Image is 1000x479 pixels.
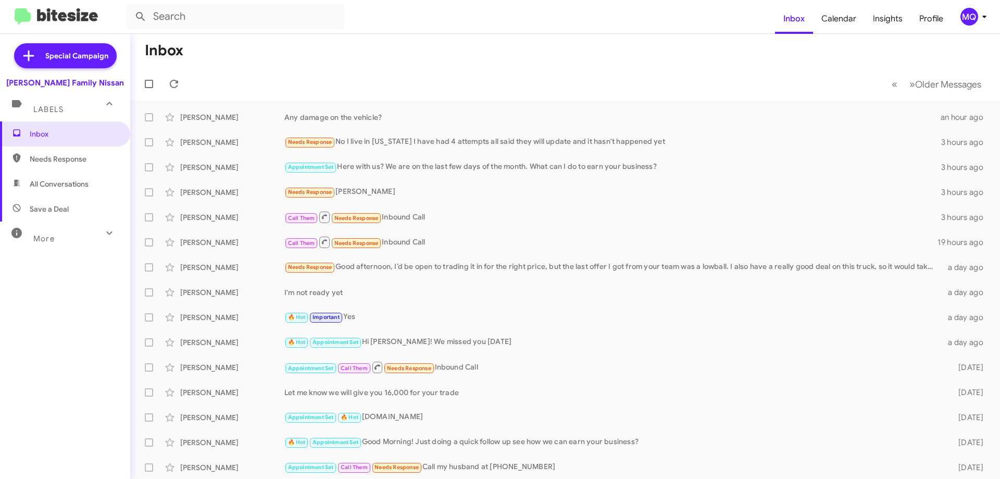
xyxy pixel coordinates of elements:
[45,51,108,61] span: Special Campaign
[180,287,284,298] div: [PERSON_NAME]
[312,314,340,321] span: Important
[374,464,419,471] span: Needs Response
[312,439,358,446] span: Appointment Set
[288,414,334,421] span: Appointment Set
[180,112,284,122] div: [PERSON_NAME]
[180,337,284,348] div: [PERSON_NAME]
[284,311,942,323] div: Yes
[284,461,942,473] div: Call my husband at [PHONE_NUMBER]
[960,8,978,26] div: MQ
[284,336,942,348] div: Hi [PERSON_NAME]! We missed you [DATE]
[341,365,368,372] span: Call Them
[6,78,124,88] div: [PERSON_NAME] Family Nissan
[30,179,89,189] span: All Conversations
[885,73,904,95] button: Previous
[288,439,306,446] span: 🔥 Hot
[284,411,942,423] div: [DOMAIN_NAME]
[180,362,284,373] div: [PERSON_NAME]
[941,212,992,223] div: 3 hours ago
[341,414,358,421] span: 🔥 Hot
[180,137,284,148] div: [PERSON_NAME]
[288,189,332,195] span: Needs Response
[334,215,379,222] span: Needs Response
[288,139,332,145] span: Needs Response
[284,161,941,173] div: Here with us? We are on the last few days of the month. What can I do to earn your business?
[942,362,992,373] div: [DATE]
[892,78,897,91] span: «
[33,234,55,243] span: More
[288,215,315,222] span: Call Them
[865,4,911,34] a: Insights
[284,287,942,298] div: I'm not ready yet
[941,112,992,122] div: an hour ago
[284,261,942,273] div: Good afternoon, I’d be open to trading it in for the right price, but the last offer I got from y...
[180,162,284,173] div: [PERSON_NAME]
[180,212,284,223] div: [PERSON_NAME]
[938,237,992,248] div: 19 hours ago
[288,464,334,471] span: Appointment Set
[284,186,941,198] div: [PERSON_NAME]
[886,73,988,95] nav: Page navigation example
[952,8,989,26] button: MQ
[909,78,915,91] span: »
[941,162,992,173] div: 3 hours ago
[942,462,992,473] div: [DATE]
[284,387,942,398] div: Let me know we will give you 16,000 for your trade
[180,387,284,398] div: [PERSON_NAME]
[284,136,941,148] div: No I live in [US_STATE] I have had 4 attempts all said they will update and it hasn't happened yet
[284,112,941,122] div: Any damage on the vehicle?
[180,312,284,323] div: [PERSON_NAME]
[145,42,183,59] h1: Inbox
[942,262,992,273] div: a day ago
[813,4,865,34] a: Calendar
[126,4,345,29] input: Search
[942,287,992,298] div: a day ago
[30,154,118,164] span: Needs Response
[312,339,358,346] span: Appointment Set
[284,361,942,374] div: Inbound Call
[180,187,284,198] div: [PERSON_NAME]
[911,4,952,34] a: Profile
[941,187,992,198] div: 3 hours ago
[341,464,368,471] span: Call Them
[180,262,284,273] div: [PERSON_NAME]
[387,365,431,372] span: Needs Response
[941,137,992,148] div: 3 hours ago
[180,412,284,423] div: [PERSON_NAME]
[915,79,981,90] span: Older Messages
[284,436,942,448] div: Good Morning! Just doing a quick follow up see how we can earn your business?
[942,312,992,323] div: a day ago
[775,4,813,34] a: Inbox
[180,437,284,448] div: [PERSON_NAME]
[942,437,992,448] div: [DATE]
[942,337,992,348] div: a day ago
[288,314,306,321] span: 🔥 Hot
[14,43,117,68] a: Special Campaign
[942,412,992,423] div: [DATE]
[30,129,118,139] span: Inbox
[903,73,988,95] button: Next
[284,211,941,224] div: Inbound Call
[334,240,379,247] span: Needs Response
[942,387,992,398] div: [DATE]
[33,105,64,114] span: Labels
[180,237,284,248] div: [PERSON_NAME]
[30,204,69,214] span: Save a Deal
[288,164,334,170] span: Appointment Set
[288,339,306,346] span: 🔥 Hot
[288,365,334,372] span: Appointment Set
[284,236,938,249] div: Inbound Call
[288,264,332,271] span: Needs Response
[180,462,284,473] div: [PERSON_NAME]
[288,240,315,247] span: Call Them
